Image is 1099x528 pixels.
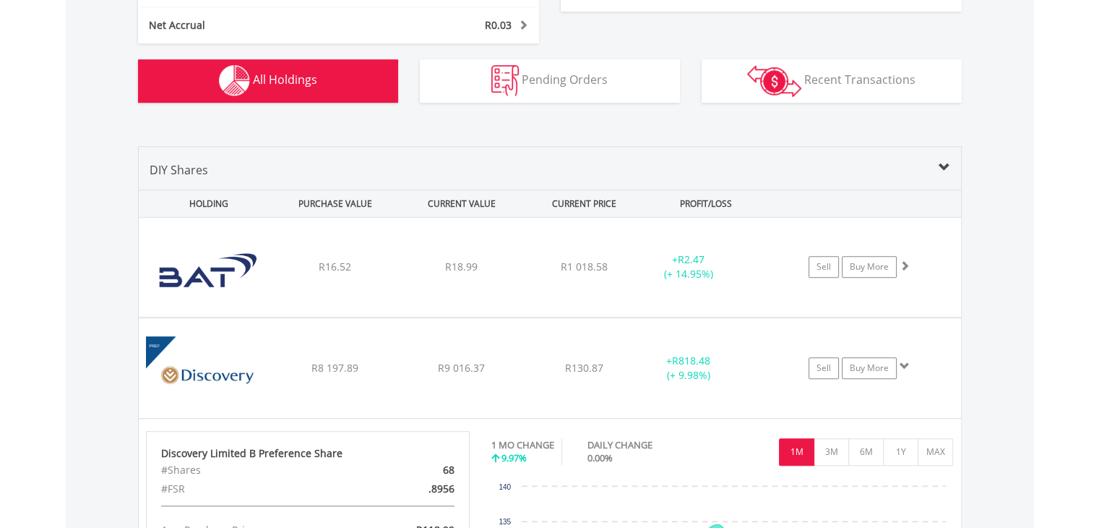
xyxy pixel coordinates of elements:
[561,260,608,273] span: R1 018.58
[150,461,361,480] div: #Shares
[883,438,918,466] button: 1Y
[804,72,915,88] span: Recent Transactions
[747,65,801,97] img: transactions-zar-wht.png
[445,260,478,273] span: R18.99
[522,72,608,88] span: Pending Orders
[587,451,613,464] span: 0.00%
[779,438,814,466] button: 1M
[702,59,962,103] button: Recent Transactions
[809,357,839,379] a: Sell
[634,354,744,383] div: + (+ 9.98%)
[491,438,554,452] div: 1 MO CHANGE
[420,59,680,103] button: Pending Orders
[319,260,351,273] span: R16.52
[526,190,641,217] div: CURRENT PRICE
[918,438,953,466] button: MAX
[360,480,465,498] div: .8956
[499,518,511,526] text: 135
[138,59,398,103] button: All Holdings
[400,190,524,217] div: CURRENT VALUE
[491,65,519,96] img: pending_instructions-wht.png
[146,336,270,414] img: EQU.ZA.DSBP.png
[645,190,768,217] div: PROFIT/LOSS
[138,18,372,33] div: Net Accrual
[139,190,271,217] div: HOLDING
[253,72,317,88] span: All Holdings
[842,256,897,278] a: Buy More
[150,162,208,178] span: DIY Shares
[587,438,703,452] div: DAILY CHANGE
[634,252,744,281] div: + (+ 14.95%)
[842,357,897,379] a: Buy More
[672,354,710,367] span: R818.48
[219,65,250,96] img: holdings-wht.png
[848,438,884,466] button: 6M
[274,190,397,217] div: PURCHASE VALUE
[809,256,839,278] a: Sell
[311,361,358,375] span: R8 197.89
[438,361,485,375] span: R9 016.37
[501,451,527,464] span: 9.97%
[678,252,704,266] span: R2.47
[360,461,465,480] div: 68
[485,18,512,32] span: R0.03
[814,438,849,466] button: 3M
[499,483,511,491] text: 140
[565,361,603,375] span: R130.87
[161,446,454,461] div: Discovery Limited B Preference Share
[150,480,361,498] div: #FSR
[146,236,270,313] img: EQU.ZA.BTI.png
